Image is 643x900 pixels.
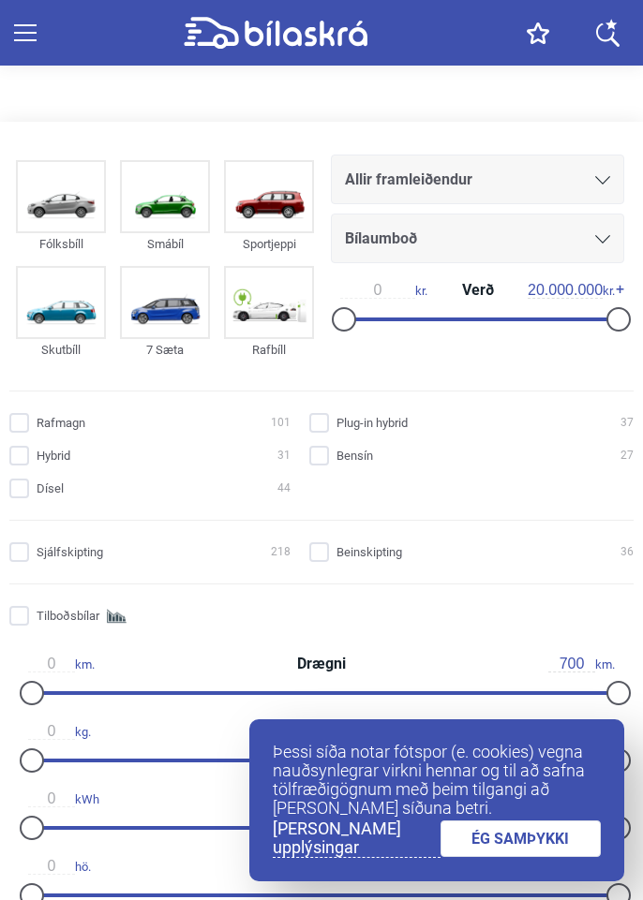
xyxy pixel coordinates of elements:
div: 7 Sæta [120,339,210,361]
span: Dísel [37,479,64,498]
span: Rafmagn [37,413,85,433]
span: 218 [271,542,291,562]
span: 27 [621,446,634,465]
span: Drægni [292,657,351,671]
div: Fólksbíll [16,233,106,255]
div: Skutbíll [16,339,106,361]
span: kr. [340,282,427,299]
a: [PERSON_NAME] upplýsingar [273,819,441,858]
span: Hybrid [37,446,70,465]
span: 37 [621,413,634,433]
a: ÉG SAMÞYKKI [441,820,602,857]
div: Smábíl [120,233,210,255]
p: Þessi síða notar fótspor (e. cookies) vegna nauðsynlegrar virkni hennar og til að safna tölfræðig... [273,743,601,818]
span: Verð [457,283,499,298]
span: 31 [277,446,291,465]
span: Bensín [336,446,373,465]
span: 44 [277,479,291,498]
span: km. [28,656,95,672]
span: Tilboðsbílar [37,606,99,626]
span: km. [548,656,615,672]
span: 101 [271,413,291,433]
span: Beinskipting [336,542,402,562]
span: Plug-in hybrid [336,413,408,433]
span: Sjálfskipting [37,542,103,562]
span: Bílaumboð [345,226,417,252]
span: 36 [621,542,634,562]
span: kr. [528,282,615,299]
span: Allir framleiðendur [345,167,472,193]
span: kWh [28,790,99,807]
div: Sportjeppi [224,233,314,255]
span: hö. [28,858,91,875]
div: Rafbíll [224,339,314,361]
span: kg. [28,723,91,740]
